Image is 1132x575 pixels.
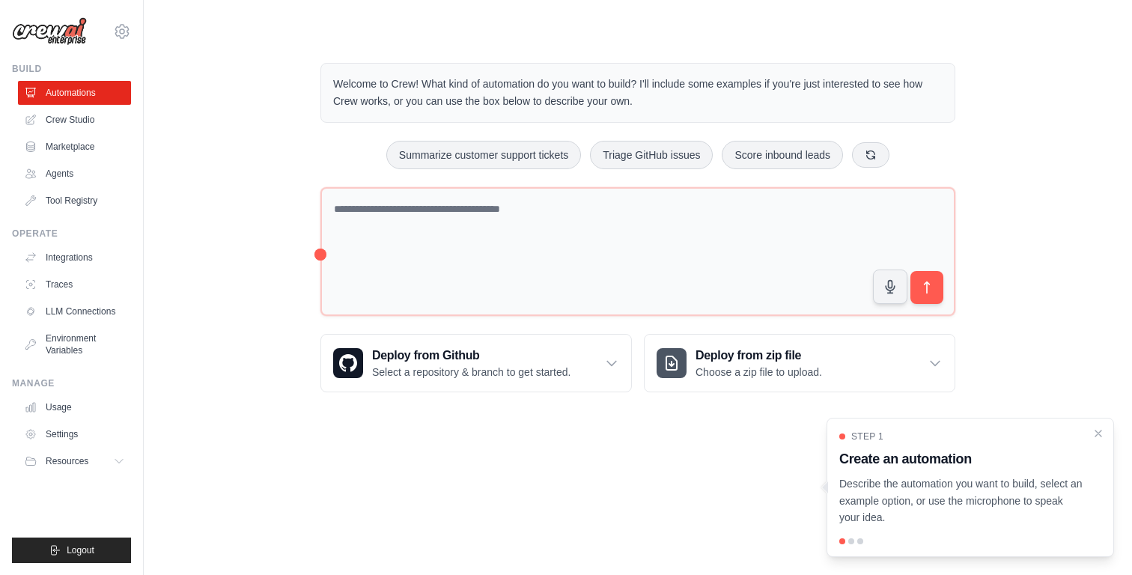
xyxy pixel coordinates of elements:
span: Logout [67,544,94,556]
a: Crew Studio [18,108,131,132]
a: Agents [18,162,131,186]
button: Logout [12,538,131,563]
h3: Create an automation [839,448,1083,469]
button: Score inbound leads [722,141,843,169]
button: Resources [18,449,131,473]
button: Triage GitHub issues [590,141,713,169]
p: Select a repository & branch to get started. [372,365,570,380]
a: Marketplace [18,135,131,159]
div: Manage [12,377,131,389]
div: Operate [12,228,131,240]
button: Close walkthrough [1092,428,1104,439]
button: Summarize customer support tickets [386,141,581,169]
img: Logo [12,17,87,46]
a: Usage [18,395,131,419]
div: Build [12,63,131,75]
a: Settings [18,422,131,446]
a: Environment Variables [18,326,131,362]
span: Resources [46,455,88,467]
p: Welcome to Crew! What kind of automation do you want to build? I'll include some examples if you'... [333,76,943,110]
a: Automations [18,81,131,105]
a: Integrations [18,246,131,270]
span: Step 1 [851,431,883,442]
a: Traces [18,273,131,296]
p: Describe the automation you want to build, select an example option, or use the microphone to spe... [839,475,1083,526]
a: Tool Registry [18,189,131,213]
h3: Deploy from Github [372,347,570,365]
p: Choose a zip file to upload. [696,365,822,380]
h3: Deploy from zip file [696,347,822,365]
a: LLM Connections [18,299,131,323]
